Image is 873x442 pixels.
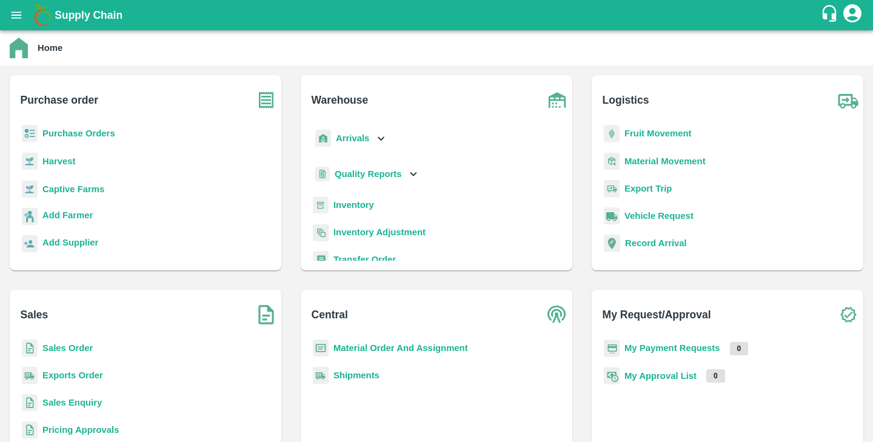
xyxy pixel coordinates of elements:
b: Logistics [603,92,649,109]
img: qualityReport [315,167,330,182]
a: Export Trip [624,184,672,193]
div: customer-support [820,4,841,26]
a: Pricing Approvals [42,425,119,435]
b: Arrivals [336,133,369,143]
b: Central [312,306,348,323]
a: Record Arrival [625,238,687,248]
img: whInventory [313,196,329,214]
img: recordArrival [604,235,620,252]
a: My Approval List [624,371,697,381]
div: Quality Reports [313,162,420,187]
b: Add Farmer [42,210,93,220]
img: logo [30,3,55,27]
img: shipments [22,367,38,384]
p: 0 [706,369,725,383]
img: soSales [251,300,281,330]
img: warehouse [542,85,572,115]
img: central [542,300,572,330]
a: Fruit Movement [624,129,692,138]
a: Harvest [42,156,75,166]
img: delivery [604,180,620,198]
img: shipments [313,367,329,384]
img: vehicle [604,207,620,225]
img: sales [22,340,38,357]
a: Inventory Adjustment [333,227,426,237]
img: truck [833,85,863,115]
button: open drawer [2,1,30,29]
a: Vehicle Request [624,211,694,221]
img: whTransfer [313,251,329,269]
a: Transfer Order [333,255,396,264]
a: Material Order And Assignment [333,343,468,353]
img: supplier [22,235,38,253]
img: inventory [313,224,329,241]
img: whArrival [315,130,331,147]
b: Purchase order [21,92,98,109]
div: account of current user [841,2,863,28]
img: payment [604,340,620,357]
b: My Request/Approval [603,306,711,323]
img: farmer [22,208,38,226]
img: approval [604,367,620,385]
a: Exports Order [42,370,103,380]
a: Shipments [333,370,380,380]
img: fruit [604,125,620,142]
img: material [604,152,620,170]
img: sales [22,421,38,439]
img: harvest [22,180,38,198]
a: Add Farmer [42,209,93,225]
a: Captive Farms [42,184,104,194]
a: Sales Enquiry [42,398,102,407]
a: Purchase Orders [42,129,115,138]
b: Quality Reports [335,169,402,179]
img: sales [22,394,38,412]
a: Inventory [333,200,374,210]
b: Supply Chain [55,9,122,21]
p: 0 [730,342,749,355]
img: harvest [22,152,38,170]
img: purchase [251,85,281,115]
b: Sales [21,306,48,323]
img: centralMaterial [313,340,329,357]
a: Sales Order [42,343,93,353]
a: Supply Chain [55,7,820,24]
b: Add Supplier [42,238,98,247]
a: Material Movement [624,156,706,166]
b: Warehouse [312,92,369,109]
a: My Payment Requests [624,343,720,353]
img: reciept [22,125,38,142]
b: Home [38,43,62,53]
div: Arrivals [313,125,388,152]
a: Add Supplier [42,236,98,252]
img: check [833,300,863,330]
img: home [10,38,28,58]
